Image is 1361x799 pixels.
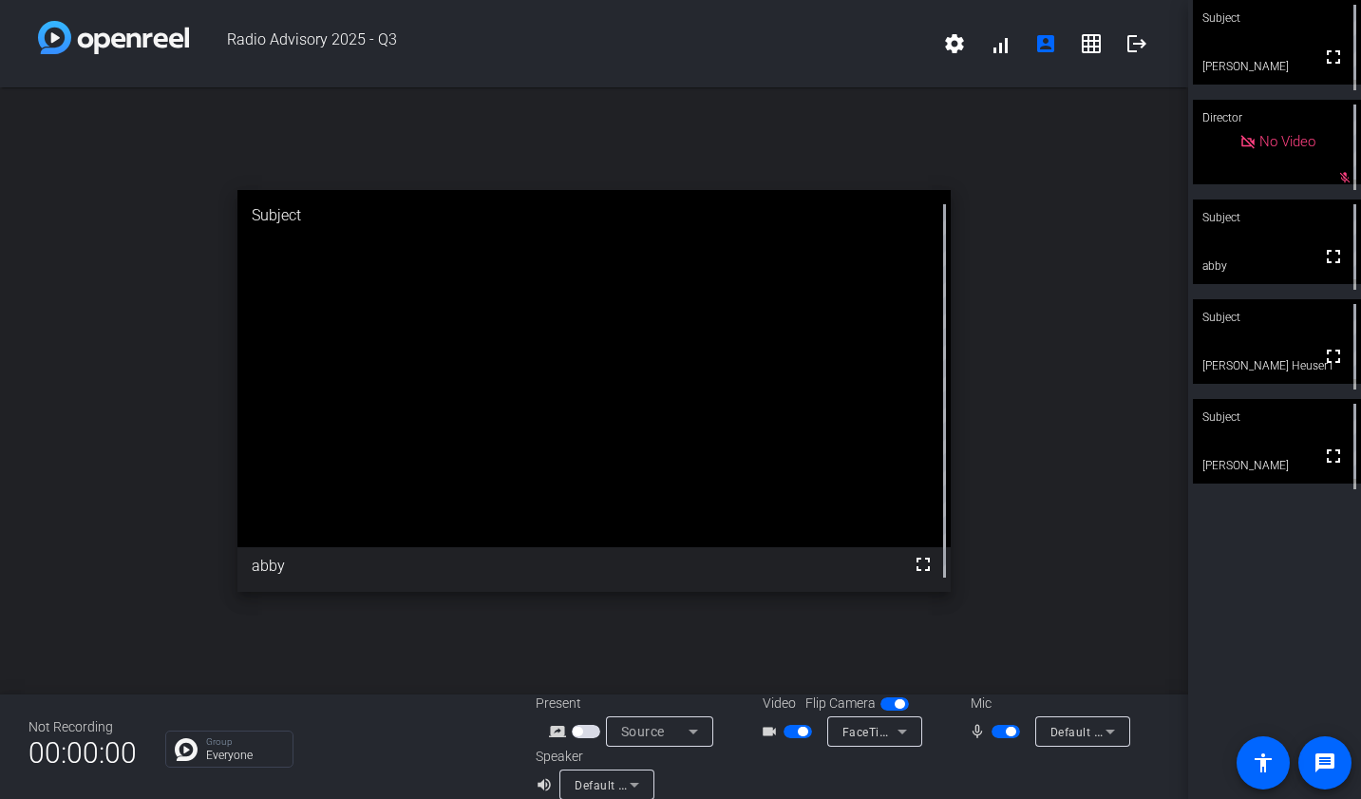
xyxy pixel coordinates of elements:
div: Not Recording [28,717,137,737]
span: Flip Camera [805,694,876,713]
div: Mic [952,694,1142,713]
mat-icon: account_box [1034,32,1057,55]
mat-icon: volume_up [536,773,558,796]
span: Source [621,724,665,739]
mat-icon: grid_on [1080,32,1103,55]
img: Chat Icon [175,738,198,761]
mat-icon: fullscreen [1322,345,1345,368]
mat-icon: fullscreen [1322,445,1345,467]
p: Group [206,737,283,747]
mat-icon: screen_share_outline [549,720,572,743]
mat-icon: fullscreen [1322,46,1345,68]
span: Video [763,694,796,713]
mat-icon: fullscreen [1322,245,1345,268]
mat-icon: accessibility [1252,751,1275,774]
div: Present [536,694,726,713]
div: Director [1193,100,1361,136]
span: Radio Advisory 2025 - Q3 [189,21,932,67]
mat-icon: message [1314,751,1336,774]
mat-icon: logout [1125,32,1148,55]
div: Subject [1193,299,1361,335]
mat-icon: settings [943,32,966,55]
p: Everyone [206,750,283,761]
span: No Video [1259,133,1315,150]
mat-icon: mic_none [969,720,992,743]
img: white-gradient.svg [38,21,189,54]
div: Subject [1193,200,1361,236]
button: signal_cellular_alt [977,21,1023,67]
div: Subject [1193,399,1361,435]
span: Default - MacBook Pro Speakers (Built-in) [575,777,803,792]
div: Subject [237,190,951,241]
mat-icon: videocam_outline [761,720,784,743]
span: FaceTime HD Camera (2C0E:82E3) [842,724,1037,739]
span: Default - MacBook Pro Microphone (Built-in) [1050,724,1295,739]
mat-icon: fullscreen [912,553,935,576]
div: Speaker [536,747,650,767]
span: 00:00:00 [28,730,137,776]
